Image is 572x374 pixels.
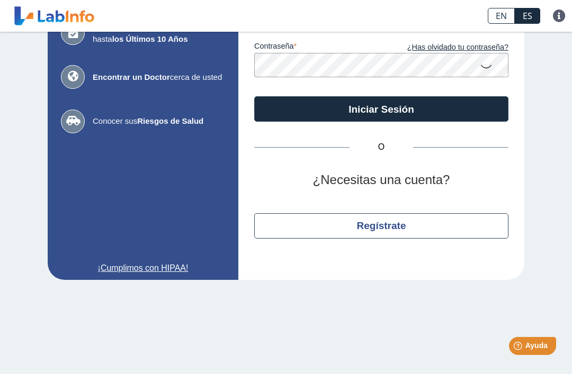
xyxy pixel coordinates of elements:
[381,42,508,53] a: ¿Has olvidado tu contraseña?
[61,262,225,275] a: ¡Cumplimos con HIPAA!
[93,21,225,45] span: Obtener sus Laboratorios de hasta
[488,8,515,24] a: EN
[254,172,508,188] h2: ¿Necesitas una cuenta?
[137,116,203,125] b: Riesgos de Salud
[350,141,413,153] span: O
[254,42,381,53] label: contraseña
[93,72,170,81] b: Encontrar un Doctor
[254,213,508,239] button: Regístrate
[112,34,188,43] b: los Últimos 10 Años
[93,115,225,127] span: Conocer sus
[254,96,508,122] button: Iniciar Sesión
[515,8,540,24] a: ES
[478,333,560,362] iframe: Help widget launcher
[93,71,225,84] span: cerca de usted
